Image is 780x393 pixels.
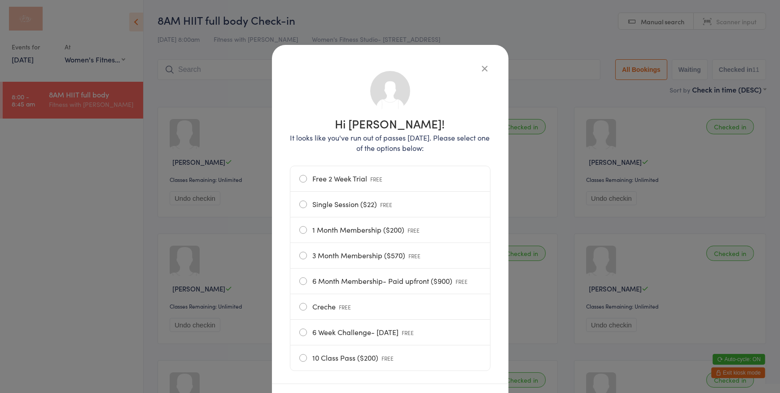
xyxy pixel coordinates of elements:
[402,329,414,336] span: FREE
[299,217,481,243] label: 1 Month Membership ($200)
[299,192,481,217] label: Single Session ($22)
[369,70,411,112] img: no_photo.png
[290,132,491,153] p: It looks like you've run out of passes [DATE]. Please select one of the options below:
[409,252,421,260] span: FREE
[299,269,481,294] label: 6 Month Membership- Paid upfront ($900)
[299,294,481,319] label: Creche
[290,118,491,129] h1: Hi [PERSON_NAME]!
[299,166,481,191] label: Free 2 Week Trial
[408,226,420,234] span: FREE
[381,201,393,208] span: FREE
[299,243,481,268] label: 3 Month Membership ($570)
[456,278,468,285] span: FREE
[339,303,351,311] span: FREE
[371,175,383,183] span: FREE
[299,320,481,345] label: 6 Week Challenge- [DATE]
[382,354,394,362] span: FREE
[299,345,481,371] label: 10 Class Pass ($200)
